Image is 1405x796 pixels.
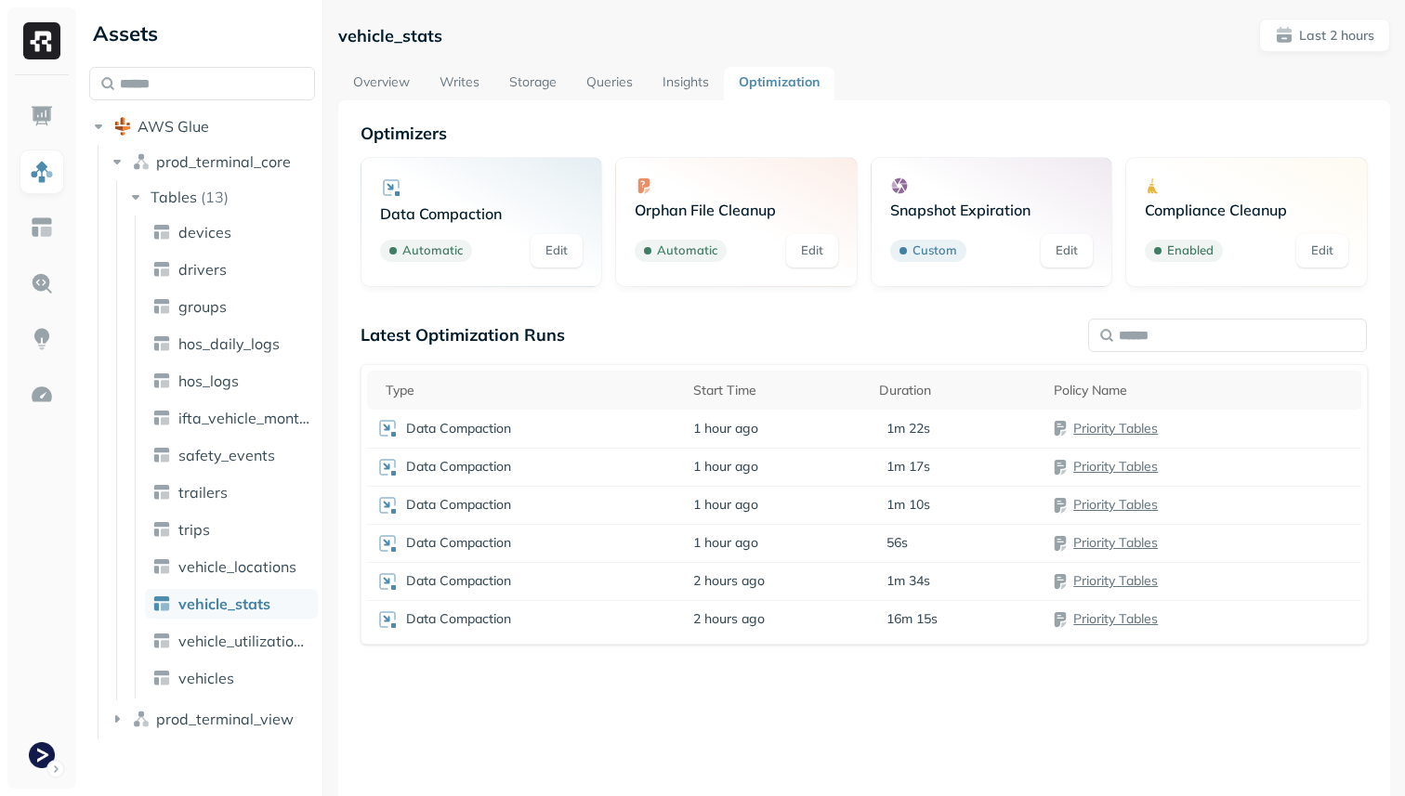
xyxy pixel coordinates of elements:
a: ifta_vehicle_months [145,403,318,433]
p: Data Compaction [406,458,511,476]
a: hos_logs [145,366,318,396]
span: groups [178,297,227,316]
span: 1 hour ago [693,420,758,437]
span: vehicle_locations [178,557,296,576]
p: Data Compaction [406,420,511,437]
a: groups [145,292,318,321]
p: 16m 15s [886,610,938,628]
a: devices [145,217,318,247]
a: Priority Tables [1073,534,1158,551]
a: trips [145,515,318,544]
p: 56s [886,534,908,552]
img: table [152,446,171,464]
span: hos_daily_logs [178,334,280,353]
img: table [152,223,171,241]
p: Latest Optimization Runs [361,324,565,346]
img: Query Explorer [30,271,54,295]
button: AWS Glue [89,111,315,141]
a: safety_events [145,440,318,470]
img: Ryft [23,22,60,59]
p: 1m 22s [886,420,930,437]
p: Automatic [402,241,463,260]
span: vehicles [178,669,234,687]
img: table [152,557,171,576]
div: Duration [879,382,1036,399]
p: Orphan File Cleanup [635,201,838,219]
a: Storage [494,67,571,100]
span: devices [178,223,231,241]
span: drivers [178,260,227,279]
img: table [152,594,171,613]
button: prod_terminal_view [108,704,316,734]
img: namespace [132,152,151,171]
span: 1 hour ago [693,534,758,552]
span: AWS Glue [138,117,209,136]
p: Data Compaction [406,572,511,590]
img: Optimization [30,383,54,407]
span: trips [178,520,210,539]
span: 1 hour ago [693,458,758,476]
span: 2 hours ago [693,572,765,590]
span: ifta_vehicle_months [178,409,310,427]
span: safety_events [178,446,275,464]
p: Data Compaction [406,610,511,628]
span: vehicle_utilization_day [178,632,310,650]
img: Insights [30,327,54,351]
div: Assets [89,19,315,48]
p: vehicle_stats [338,25,442,46]
p: 1m 17s [886,458,930,476]
button: prod_terminal_core [108,147,316,176]
span: trailers [178,483,228,502]
a: Priority Tables [1073,610,1158,627]
div: Type [386,382,675,399]
img: table [152,669,171,687]
img: table [152,409,171,427]
img: table [152,334,171,353]
img: root [113,117,132,136]
p: Custom [913,241,957,260]
img: table [152,297,171,316]
a: Priority Tables [1073,458,1158,475]
button: Tables(13) [126,182,317,212]
img: Asset Explorer [30,215,54,240]
a: vehicle_locations [145,552,318,581]
a: Edit [786,234,838,268]
a: trailers [145,477,318,507]
img: namespace [132,710,151,728]
a: vehicle_utilization_day [145,626,318,656]
a: Insights [648,67,724,100]
a: Optimization [724,67,834,100]
p: 1m 34s [886,572,930,590]
button: Last 2 hours [1259,19,1390,52]
img: table [152,483,171,502]
a: Priority Tables [1073,420,1158,437]
p: Snapshot Expiration [890,201,1094,219]
p: Optimizers [361,123,1368,144]
p: Compliance Cleanup [1145,201,1348,219]
div: Policy Name [1054,382,1352,399]
a: vehicles [145,663,318,693]
a: vehicle_stats [145,589,318,619]
a: Writes [425,67,494,100]
p: Enabled [1167,241,1214,260]
p: Data Compaction [406,534,511,552]
img: table [152,632,171,650]
p: ( 13 ) [201,188,229,206]
div: Start Time [693,382,860,399]
a: Overview [338,67,425,100]
a: Priority Tables [1073,572,1158,589]
a: Edit [531,234,583,268]
span: prod_terminal_view [156,710,294,728]
span: hos_logs [178,372,239,390]
p: Data Compaction [406,496,511,514]
p: Automatic [657,241,717,260]
span: prod_terminal_core [156,152,291,171]
p: Last 2 hours [1299,27,1374,45]
span: 2 hours ago [693,610,765,628]
img: Terminal [29,742,55,768]
p: Data Compaction [380,204,584,223]
a: Queries [571,67,648,100]
a: Edit [1296,234,1348,268]
img: table [152,520,171,539]
img: Dashboard [30,104,54,128]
